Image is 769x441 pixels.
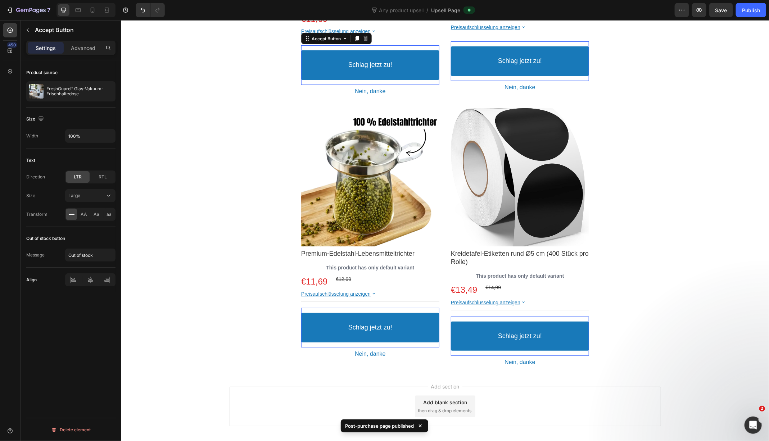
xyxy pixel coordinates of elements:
[234,68,264,75] p: Nein, danke
[36,44,56,52] p: Settings
[330,301,468,331] button: Schlag jetzt zu!
[378,6,425,14] span: Any product upsell
[745,417,762,434] iframe: Intercom live chat
[180,30,318,59] button: Schlag jetzt zu!
[180,256,206,266] bdo: €11,69
[29,84,44,99] img: product feature img
[180,65,318,78] button: Nein, danke
[330,4,399,10] bdo: Preisaufschlüsselung anzeigen
[26,174,45,180] div: Direction
[709,3,733,17] button: Save
[330,61,468,74] button: Nein, danke
[383,64,414,71] p: Nein, danke
[345,422,414,429] p: Post-purchase page published
[51,426,91,434] div: Delete element
[189,16,221,21] div: Accept Button
[7,42,17,48] div: 450
[742,6,760,14] div: Publish
[214,256,230,262] bdo: €12,99
[302,378,346,386] div: Add blank section
[715,7,727,13] span: Save
[377,37,421,45] p: Schlag jetzt zu!
[759,406,765,412] span: 2
[46,86,113,96] p: FreshGuard™ Glas-Vakuum-Frischhaltedose
[227,41,271,49] p: Schlag jetzt zu!
[26,133,38,139] div: Width
[180,271,249,277] bdo: Preisaufschlüsselung anzeigen
[65,189,116,202] button: Large
[26,69,58,76] div: Product source
[136,3,165,17] div: Undo/Redo
[330,26,468,55] button: Schlag jetzt zu!
[107,211,112,218] span: aa
[180,230,293,237] bdo: Premium-Edelstahl-Lebensmitteltrichter
[180,241,318,254] p: This product has only default variant
[297,387,350,394] span: then drag & drop elements
[81,211,87,218] span: AA
[26,114,45,124] div: Size
[377,312,421,320] p: Schlag jetzt zu!
[330,336,468,349] button: Nein, danke
[26,277,37,283] div: Align
[68,193,80,198] span: Large
[47,6,50,14] p: 7
[330,265,356,274] bdo: €13,49
[65,129,115,142] input: Auto
[180,293,318,322] button: Schlag jetzt zu!
[94,211,100,218] span: Aa
[121,20,769,441] iframe: Design area
[330,279,399,285] bdo: Preisaufschlüsselung anzeigen
[99,174,107,180] span: RTL
[71,44,95,52] p: Advanced
[74,174,82,180] span: LTR
[330,249,468,262] p: This product has only default variant
[3,3,54,17] button: 7
[736,3,766,17] button: Publish
[26,157,35,164] div: Text
[26,424,116,436] button: Delete element
[26,211,48,218] div: Transform
[26,192,35,199] div: Size
[431,6,461,14] span: Upsell Page
[383,338,414,346] p: Nein, danke
[330,230,467,245] bdo: Kreidetafel-Etiketten rund Ø5 cm (400 Stück pro Rolle)
[364,264,380,270] bdo: €14,99
[227,303,271,312] p: Schlag jetzt zu!
[26,235,65,242] div: Out of stock button
[307,363,341,370] span: Add section
[26,252,45,258] div: Message
[427,6,429,14] span: /
[180,327,318,341] button: Nein, danke
[35,26,113,34] p: Accept Button
[234,330,264,338] p: Nein, danke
